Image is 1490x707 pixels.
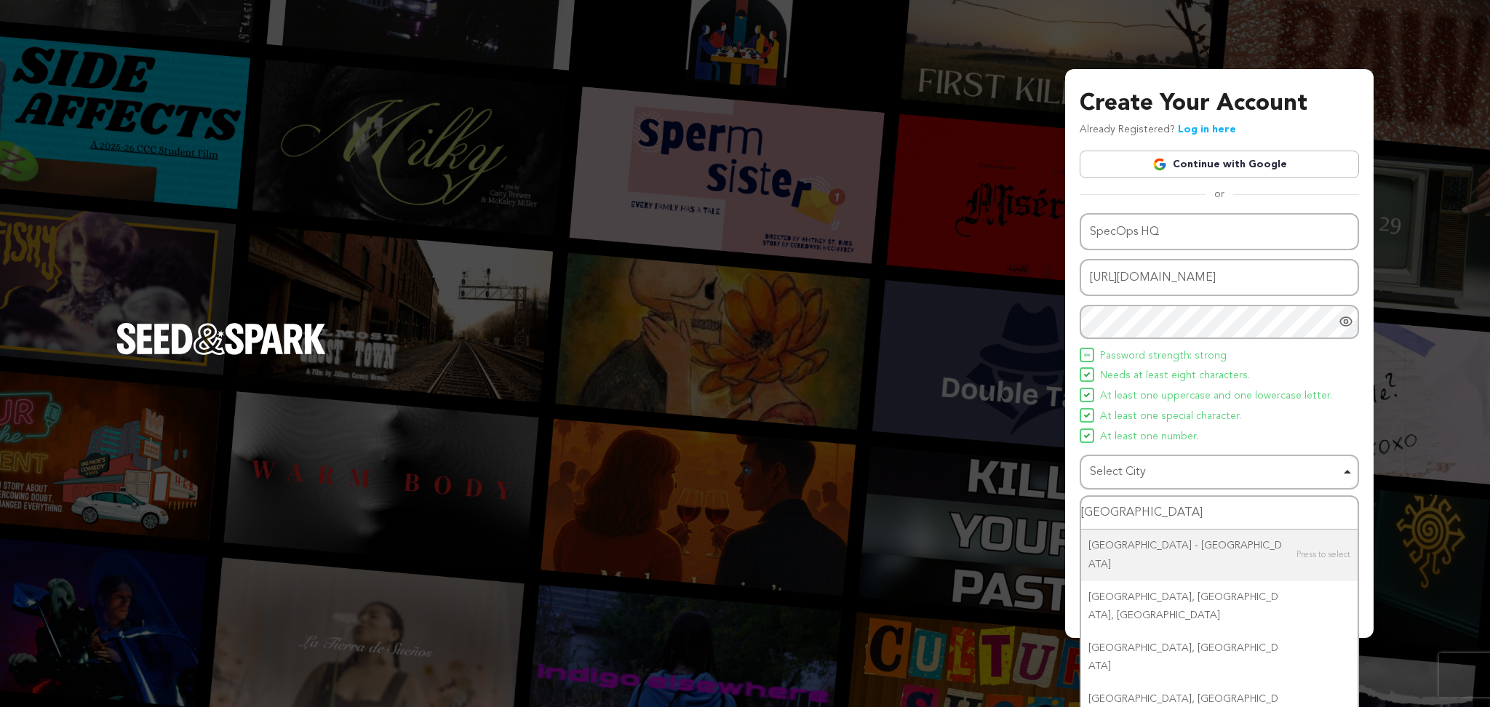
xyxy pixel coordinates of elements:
a: Log in here [1178,124,1236,135]
a: Continue with Google [1080,151,1359,178]
input: Select City [1081,497,1358,530]
span: At least one special character. [1100,408,1241,426]
img: Seed&Spark Icon [1084,392,1090,398]
span: At least one number. [1100,428,1198,446]
div: [GEOGRAPHIC_DATA] - [GEOGRAPHIC_DATA] [1081,530,1358,580]
img: Google logo [1152,157,1167,172]
div: Select City [1090,462,1340,483]
span: or [1206,187,1233,201]
p: Already Registered? [1080,121,1236,139]
a: Show password as plain text. Warning: this will display your password on the screen. [1339,314,1353,329]
img: Seed&Spark Icon [1084,412,1090,418]
span: At least one uppercase and one lowercase letter. [1100,388,1332,405]
input: Email address [1080,259,1359,296]
img: Seed&Spark Icon [1084,433,1090,439]
div: [GEOGRAPHIC_DATA], [GEOGRAPHIC_DATA], [GEOGRAPHIC_DATA] [1081,581,1358,632]
img: Seed&Spark Icon [1084,372,1090,378]
input: Name [1080,213,1359,250]
h3: Create Your Account [1080,87,1359,121]
img: Seed&Spark Logo [116,323,326,355]
a: Seed&Spark Homepage [116,323,326,384]
div: [GEOGRAPHIC_DATA], [GEOGRAPHIC_DATA] [1081,632,1358,683]
span: Password strength: strong [1100,348,1227,365]
span: Needs at least eight characters. [1100,367,1250,385]
img: Seed&Spark Icon [1084,352,1090,358]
